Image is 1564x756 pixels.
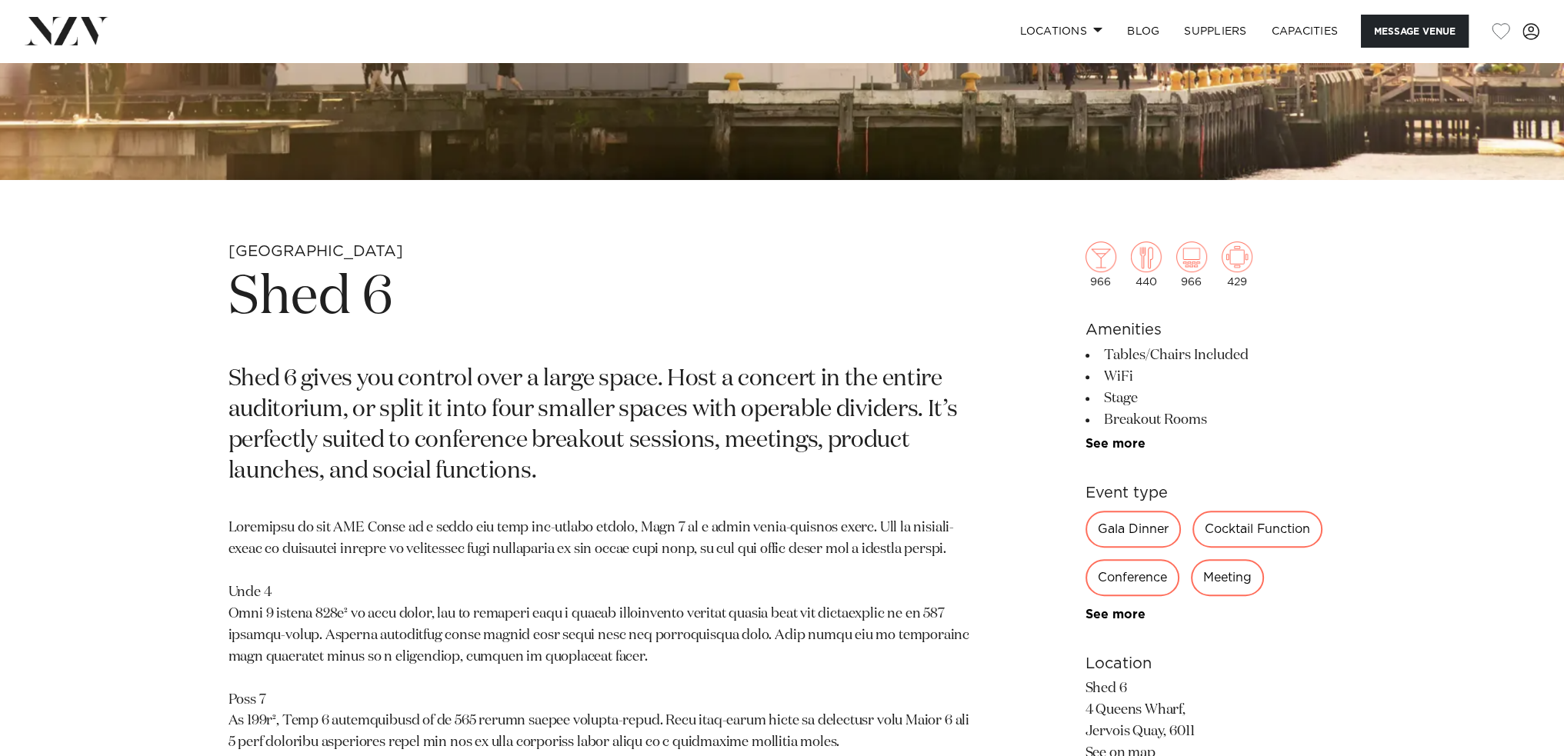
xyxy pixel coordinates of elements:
[1007,15,1115,48] a: Locations
[1131,241,1162,272] img: dining.png
[1085,241,1116,288] div: 966
[25,17,108,45] img: nzv-logo.png
[1191,559,1264,596] div: Meeting
[1085,559,1179,596] div: Conference
[228,365,976,488] p: Shed 6 gives you control over a large space. Host a concert in the entire auditorium, or split it...
[1115,15,1172,48] a: BLOG
[1085,366,1336,388] li: WiFi
[1222,241,1252,272] img: meeting.png
[1085,652,1336,675] h6: Location
[228,244,403,259] small: [GEOGRAPHIC_DATA]
[1085,511,1181,548] div: Gala Dinner
[1085,318,1336,341] h6: Amenities
[1085,409,1336,431] li: Breakout Rooms
[1222,241,1252,288] div: 429
[1176,241,1207,288] div: 966
[1176,241,1207,272] img: theatre.png
[1131,241,1162,288] div: 440
[1085,345,1336,366] li: Tables/Chairs Included
[1172,15,1259,48] a: SUPPLIERS
[1085,388,1336,409] li: Stage
[1259,15,1351,48] a: Capacities
[1085,481,1336,505] h6: Event type
[1192,511,1322,548] div: Cocktail Function
[228,263,976,334] h1: Shed 6
[1361,15,1469,48] button: Message Venue
[1085,241,1116,272] img: cocktail.png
